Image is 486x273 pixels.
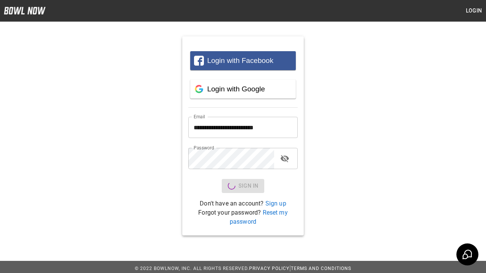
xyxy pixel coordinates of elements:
[207,56,273,64] span: Login with Facebook
[462,4,486,18] button: Login
[291,266,351,271] a: Terms and Conditions
[135,266,249,271] span: © 2022 BowlNow, Inc. All Rights Reserved.
[249,266,289,271] a: Privacy Policy
[190,51,296,70] button: Login with Facebook
[190,80,296,99] button: Login with Google
[277,151,292,166] button: toggle password visibility
[4,7,46,14] img: logo
[230,209,288,225] a: Reset my password
[188,199,298,208] p: Don't have an account?
[188,208,298,226] p: Forgot your password?
[207,85,265,93] span: Login with Google
[265,200,286,207] a: Sign up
